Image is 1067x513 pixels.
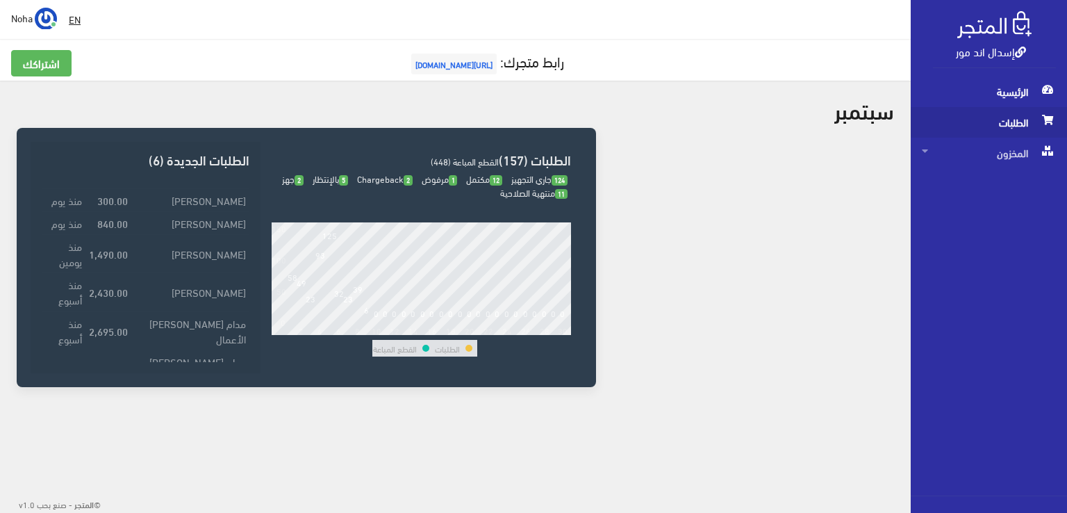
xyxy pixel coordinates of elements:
td: [PERSON_NAME] [131,211,249,234]
span: Chargeback [357,170,413,187]
div: 6 [336,325,341,335]
u: EN [69,10,81,28]
div: 30 [558,325,568,335]
span: الرئيسية [922,76,1056,107]
span: Noha [11,9,33,26]
span: الطلبات [922,107,1056,138]
div: 24 [502,325,512,335]
div: 8 [355,325,360,335]
span: 1 [449,175,458,186]
strong: 775.00 [97,361,128,377]
span: منتهية الصلاحية [500,184,568,201]
td: منذ أسبوع [42,273,85,311]
a: المخزون [911,138,1067,168]
span: مرفوض [422,170,458,187]
img: ... [35,8,57,30]
span: [URL][DOMAIN_NAME] [411,54,497,74]
a: إسدال اند مور [956,41,1026,61]
div: 4 [317,325,322,335]
div: 18 [446,325,456,335]
span: 11 [555,189,568,199]
a: ... Noha [11,7,57,29]
div: 28 [540,325,549,335]
a: الرئيسية [911,76,1067,107]
td: [DATE] [42,350,85,389]
h2: سبتمبر [834,97,894,122]
td: منذ يوم [42,211,85,234]
td: مدام [PERSON_NAME] الأعمال [131,350,249,389]
td: القطع المباعة [372,340,417,357]
strong: 2,430.00 [89,284,128,300]
div: 16 [427,325,437,335]
span: 2 [404,175,413,186]
h3: الطلبات الجديدة (6) [42,153,249,166]
a: اشتراكك [11,50,72,76]
td: منذ يومين [42,234,85,272]
span: 2 [295,175,304,186]
td: [PERSON_NAME] [131,234,249,272]
div: © [6,495,101,513]
strong: 2,695.00 [89,323,128,339]
a: EN [63,7,86,32]
a: رابط متجرك:[URL][DOMAIN_NAME] [408,48,564,74]
span: بالإنتظار [313,170,348,187]
span: - صنع بحب v1.0 [19,496,72,512]
td: [PERSON_NAME] [131,188,249,211]
td: الطلبات [434,340,461,357]
strong: 300.00 [97,193,128,208]
span: 12 [490,175,502,186]
span: المخزون [922,138,1056,168]
div: 14 [408,325,418,335]
div: 12 [390,325,399,335]
h3: الطلبات (157) [272,153,571,166]
img: . [957,11,1032,38]
td: منذ يوم [42,188,85,211]
strong: 1,490.00 [89,246,128,261]
span: مكتمل [466,170,502,187]
div: 10 [372,325,381,335]
a: الطلبات [911,107,1067,138]
div: 22 [483,325,493,335]
strong: 840.00 [97,215,128,231]
div: 26 [521,325,531,335]
td: [PERSON_NAME] [131,273,249,311]
strong: المتجر [74,498,94,510]
div: 20 [465,325,474,335]
span: 124 [552,175,568,186]
div: 2 [299,325,304,335]
td: مدام [PERSON_NAME] الأعمال [131,311,249,350]
td: منذ أسبوع [42,311,85,350]
span: جاري التجهيز [511,170,568,187]
span: جهز [282,170,304,187]
span: القطع المباعة (448) [431,153,499,170]
span: 5 [339,175,348,186]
